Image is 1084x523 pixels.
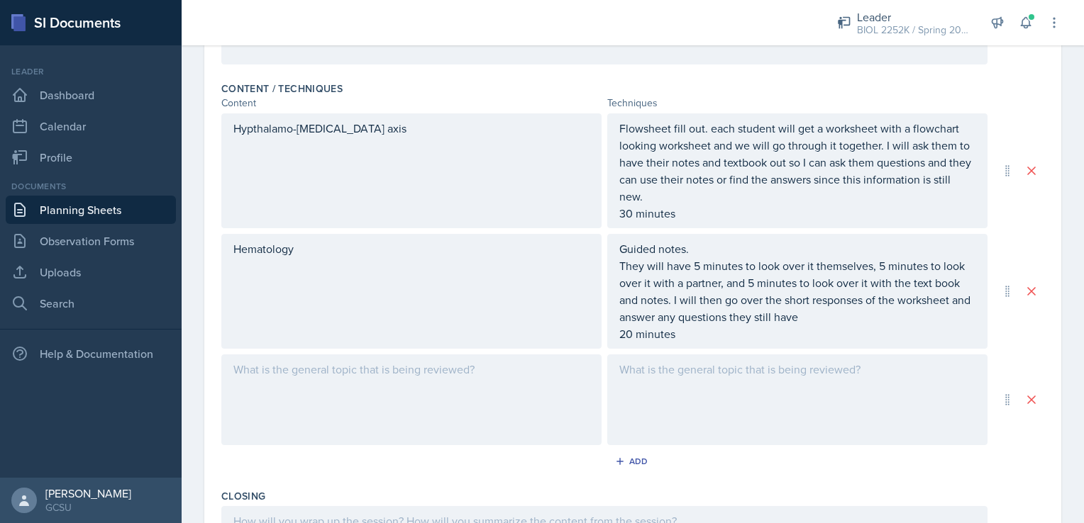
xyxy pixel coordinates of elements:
[857,9,970,26] div: Leader
[221,81,343,96] label: Content / Techniques
[610,451,656,472] button: Add
[221,96,602,111] div: Content
[619,205,975,222] p: 30 minutes
[618,456,648,467] div: Add
[6,180,176,193] div: Documents
[6,227,176,255] a: Observation Forms
[6,81,176,109] a: Dashboard
[857,23,970,38] div: BIOL 2252K / Spring 2025
[6,143,176,171] a: Profile
[6,65,176,78] div: Leader
[619,325,975,342] p: 20 minutes
[233,120,590,137] p: Hypthalamo-[MEDICAL_DATA] axis
[6,112,176,140] a: Calendar
[6,289,176,317] a: Search
[619,240,975,257] p: Guided notes.
[607,96,988,111] div: Techniques
[45,486,131,500] div: [PERSON_NAME]
[6,339,176,368] div: Help & Documentation
[45,500,131,514] div: GCSU
[233,240,590,257] p: Hematology
[619,120,975,205] p: Flowsheet fill out. each student will get a worksheet with a flowchart looking worksheet and we w...
[221,489,265,503] label: Closing
[6,196,176,224] a: Planning Sheets
[6,258,176,286] a: Uploads
[619,257,975,325] p: They will have 5 minutes to look over it themselves, 5 minutes to look over it with a partner, an...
